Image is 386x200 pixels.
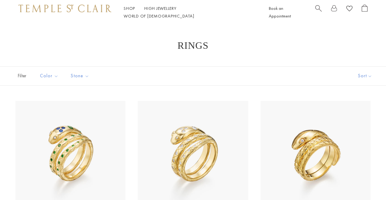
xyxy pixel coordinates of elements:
a: Book an Appointment [269,6,291,19]
nav: Main navigation [124,5,255,20]
a: ShopShop [124,6,135,11]
a: High JewelleryHigh Jewellery [144,6,177,11]
img: Temple St. Clair [18,5,111,12]
span: Stone [68,72,94,80]
iframe: Gorgias live chat messenger [355,171,380,194]
button: Color [35,69,63,83]
a: View Wishlist [346,5,352,14]
h1: Rings [25,40,361,51]
a: World of [DEMOGRAPHIC_DATA]World of [DEMOGRAPHIC_DATA] [124,13,194,19]
span: Color [37,72,63,80]
button: Show sort by [344,67,386,85]
a: Open Shopping Bag [362,5,368,20]
a: Search [315,5,322,20]
button: Stone [66,69,94,83]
